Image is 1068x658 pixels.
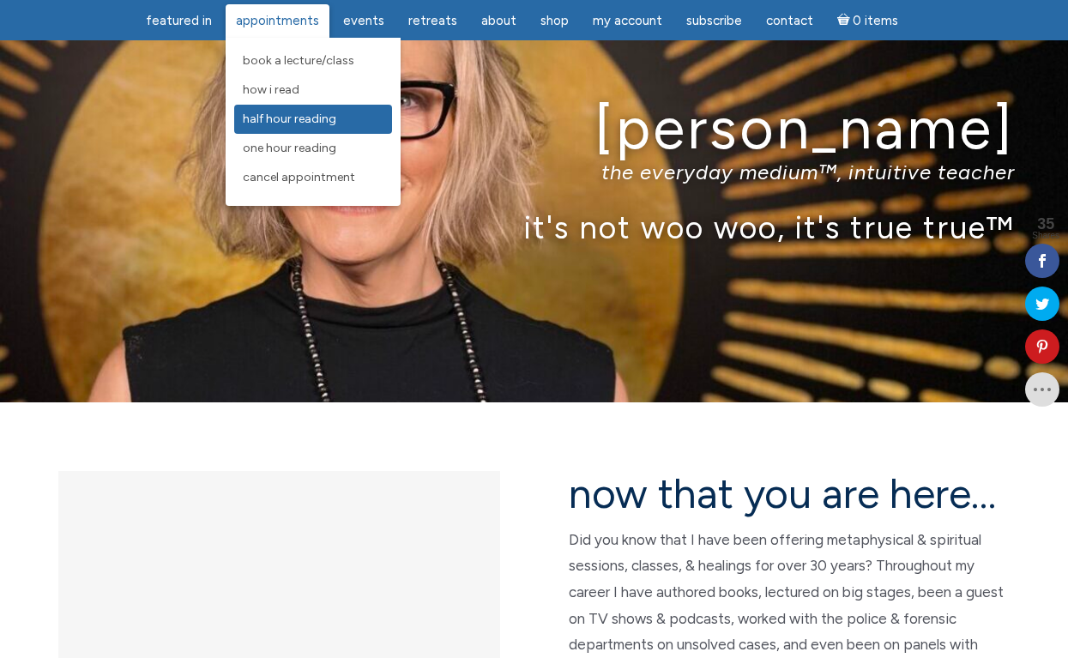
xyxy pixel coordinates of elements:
[540,13,569,28] span: Shop
[569,471,1011,516] h2: now that you are here…
[481,13,516,28] span: About
[234,134,392,163] a: One Hour Reading
[766,13,813,28] span: Contact
[236,13,319,28] span: Appointments
[146,13,212,28] span: featured in
[53,208,1015,245] p: it's not woo woo, it's true true™
[471,4,527,38] a: About
[53,96,1015,160] h1: [PERSON_NAME]
[1032,216,1059,232] span: 35
[582,4,673,38] a: My Account
[1032,232,1059,240] span: Shares
[234,163,392,192] a: Cancel Appointment
[243,112,336,126] span: Half Hour Reading
[676,4,752,38] a: Subscribe
[243,53,354,68] span: Book a Lecture/Class
[234,46,392,75] a: Book a Lecture/Class
[234,75,392,105] a: How I Read
[136,4,222,38] a: featured in
[333,4,395,38] a: Events
[243,170,355,184] span: Cancel Appointment
[827,3,909,38] a: Cart0 items
[837,13,854,28] i: Cart
[853,15,898,27] span: 0 items
[343,13,384,28] span: Events
[243,141,336,155] span: One Hour Reading
[593,13,662,28] span: My Account
[234,105,392,134] a: Half Hour Reading
[686,13,742,28] span: Subscribe
[408,13,457,28] span: Retreats
[756,4,824,38] a: Contact
[243,82,299,97] span: How I Read
[53,160,1015,184] p: the everyday medium™, intuitive teacher
[226,4,329,38] a: Appointments
[530,4,579,38] a: Shop
[398,4,468,38] a: Retreats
